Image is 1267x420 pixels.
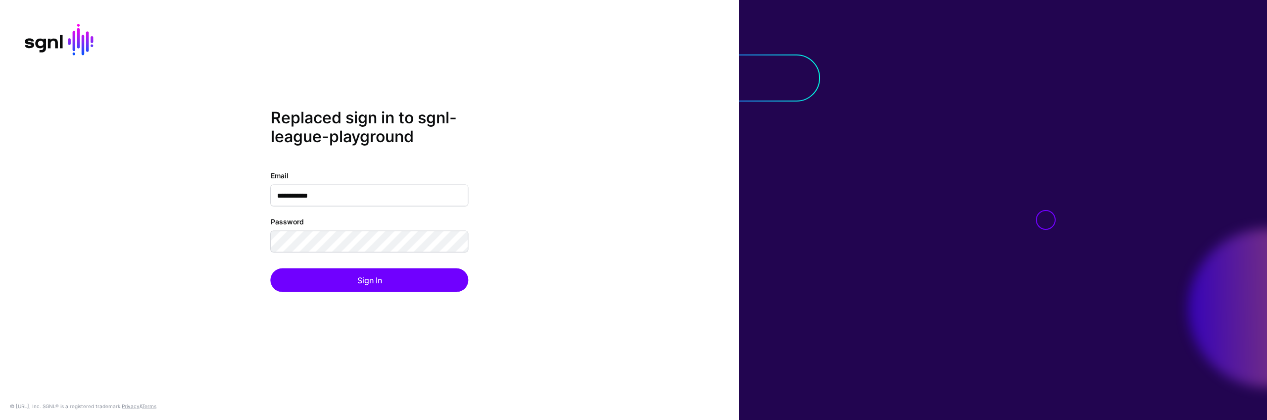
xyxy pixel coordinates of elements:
[271,108,469,147] h2: Replaced sign in to sgnl-league-playground
[271,216,304,226] label: Password
[142,403,156,409] a: Terms
[271,268,469,292] button: Sign In
[271,170,289,180] label: Email
[122,403,140,409] a: Privacy
[10,402,156,410] div: © [URL], Inc. SGNL® is a registered trademark. &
